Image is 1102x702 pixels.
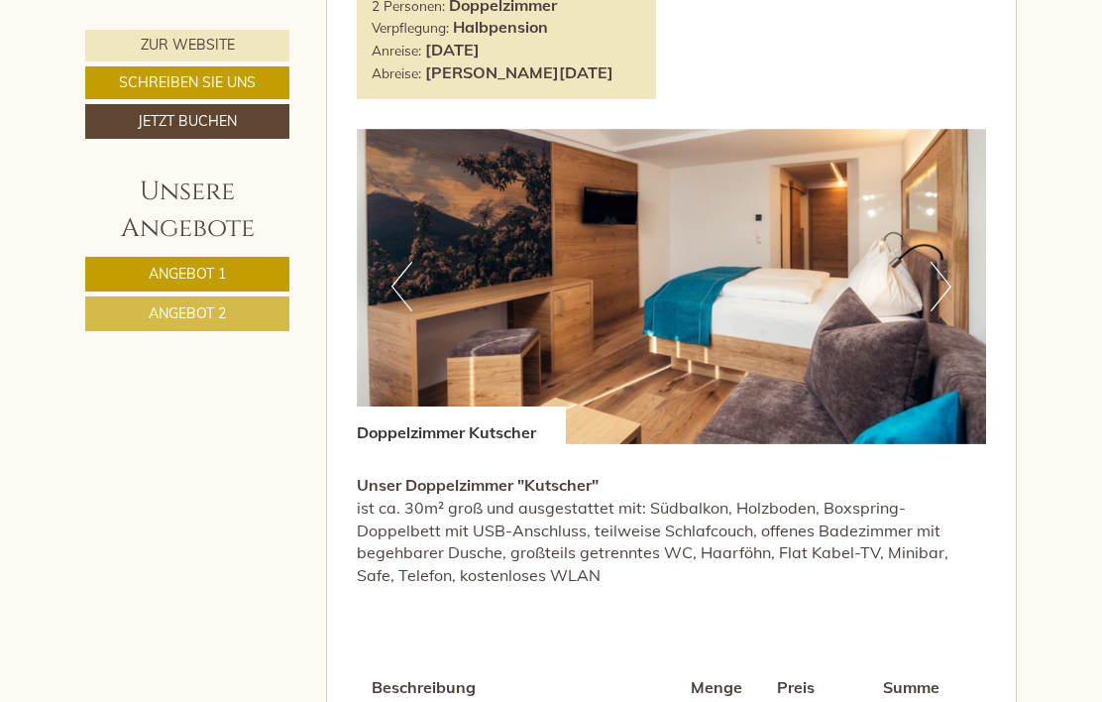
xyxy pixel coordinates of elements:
span: Angebot 2 [149,304,226,322]
img: image [357,129,987,444]
b: [PERSON_NAME][DATE] [425,62,613,82]
a: Zur Website [85,30,289,61]
b: Halbpension [453,17,548,37]
a: Jetzt buchen [85,104,289,139]
button: Previous [391,262,412,311]
small: Verpflegung: [372,19,449,36]
p: ist ca. 30m² groß und ausgestattet mit: Südbalkon, Holzboden, Boxspring-Doppelbett mit USB-Anschl... [357,474,987,587]
a: Schreiben Sie uns [85,66,289,99]
div: Unsere Angebote [85,174,289,247]
b: [DATE] [425,40,480,59]
strong: Unser Doppelzimmer "Kutscher" [357,475,599,495]
small: Abreise: [372,64,421,81]
button: Next [931,262,951,311]
div: Doppelzimmer Kutscher [357,407,566,444]
small: Anreise: [372,42,421,58]
span: Angebot 1 [149,265,226,283]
